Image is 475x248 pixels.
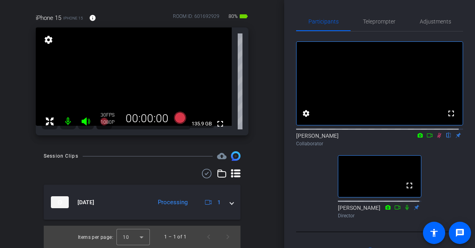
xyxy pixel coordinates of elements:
[51,196,69,208] img: thumb-nail
[296,132,463,147] div: [PERSON_NAME]
[106,112,114,118] span: FPS
[89,14,96,21] mat-icon: info
[308,19,339,24] span: Participants
[78,233,113,241] div: Items per page:
[301,109,311,118] mat-icon: settings
[78,198,94,207] span: [DATE]
[120,112,174,125] div: 00:00:00
[218,227,237,246] button: Next page
[231,151,240,161] img: Session clips
[44,152,78,160] div: Session Clips
[217,151,227,161] span: Destinations for your clips
[296,140,463,147] div: Collaborator
[101,112,120,118] div: 30
[199,227,218,246] button: Previous page
[154,198,192,207] div: Processing
[215,119,225,129] mat-icon: fullscreen
[446,109,456,118] mat-icon: fullscreen
[444,131,454,139] mat-icon: flip
[405,181,414,190] mat-icon: fullscreen
[429,228,439,238] mat-icon: accessibility
[217,198,221,207] span: 1
[164,233,186,241] div: 1 – 1 of 1
[101,119,120,125] div: 1080P
[217,151,227,161] mat-icon: cloud_upload
[44,185,240,220] mat-expansion-panel-header: thumb-nail[DATE]Processing1
[338,204,421,219] div: [PERSON_NAME]
[227,10,239,23] span: 80%
[239,12,248,21] mat-icon: battery_std
[173,13,219,24] div: ROOM ID: 601692929
[363,19,396,24] span: Teleprompter
[43,35,54,45] mat-icon: settings
[420,19,451,24] span: Adjustments
[189,119,215,129] span: 135.9 GB
[338,212,421,219] div: Director
[455,228,465,238] mat-icon: message
[63,15,83,21] span: iPhone 15
[36,14,61,22] span: iPhone 15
